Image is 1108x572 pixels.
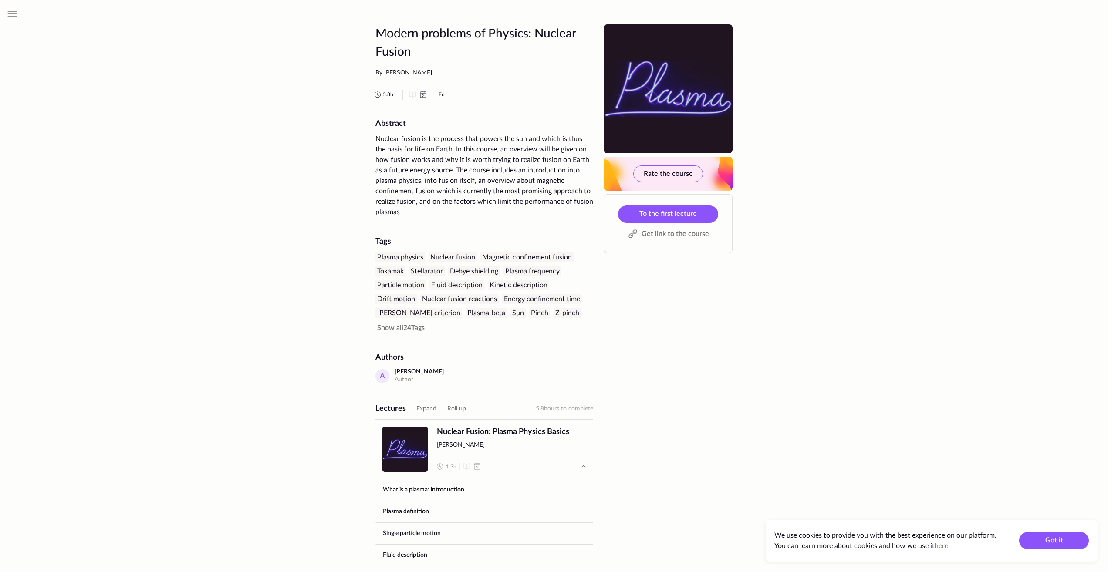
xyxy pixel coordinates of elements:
[446,463,456,471] span: 1.3 h
[529,308,550,318] div: Pinch
[375,236,593,247] div: Tags
[774,532,997,549] span: We use cookies to provide you with the best experience on our platform. You can learn more about ...
[375,369,389,383] div: A
[439,92,445,97] abbr: English
[448,266,500,276] div: Debye shielding
[376,545,593,565] a: Fluid description
[618,205,718,223] a: To the first lecture
[488,280,549,290] div: Kinetic description
[375,352,593,363] div: Authors
[375,69,593,77] div: By [PERSON_NAME]
[376,479,593,500] a: What is a plasma: introduction
[383,91,393,98] span: 5.8 h
[375,323,426,333] button: Show all24Tags
[642,229,709,239] span: Get link to the course
[416,404,436,414] button: Expand
[375,420,593,479] a: undefinedNuclear Fusion: Plasma Physics Basics[PERSON_NAME] 1.3h
[1019,532,1089,549] button: Got it
[554,308,581,318] div: Z-pinch
[633,165,703,182] button: Rate the course
[375,294,417,304] div: Drift motion
[480,252,574,262] div: Magnetic confinement fusion
[376,523,593,544] a: Single particle motion
[544,406,593,412] span: hours to complete
[429,280,484,290] div: Fluid description
[437,427,586,437] span: Nuclear Fusion: Plasma Physics Basics
[502,294,582,304] div: Energy confinement time
[375,24,593,61] h1: Modern problems of Physics: Nuclear Fusion
[420,294,499,304] div: Nuclear fusion reactions
[466,308,507,318] div: Plasma-beta
[376,501,593,522] a: Plasma definition
[395,376,444,384] div: Author
[503,266,561,276] div: Plasma frequency
[375,280,426,290] div: Particle motion
[429,252,477,262] div: Nuclear fusion
[377,324,403,331] span: Show all
[411,324,425,331] span: Tags
[618,226,718,242] button: Get link to the course
[639,210,697,217] span: To the first lecture
[375,308,462,318] div: [PERSON_NAME] criterion
[447,404,466,414] button: Roll up
[375,404,406,414] div: Lectures
[375,134,593,217] div: Nuclear fusion is the process that powers the sun and which is thus the basis for life on Earth. ...
[395,368,444,376] div: [PERSON_NAME]
[510,308,526,318] div: Sun
[935,542,950,549] a: here.
[377,324,425,331] span: 24
[536,404,593,414] div: 5.8
[437,441,586,450] span: [PERSON_NAME]
[375,266,405,276] div: Tokamak
[375,119,593,129] h2: Abstract
[409,266,445,276] div: Stellarator
[375,252,425,262] div: Plasma physics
